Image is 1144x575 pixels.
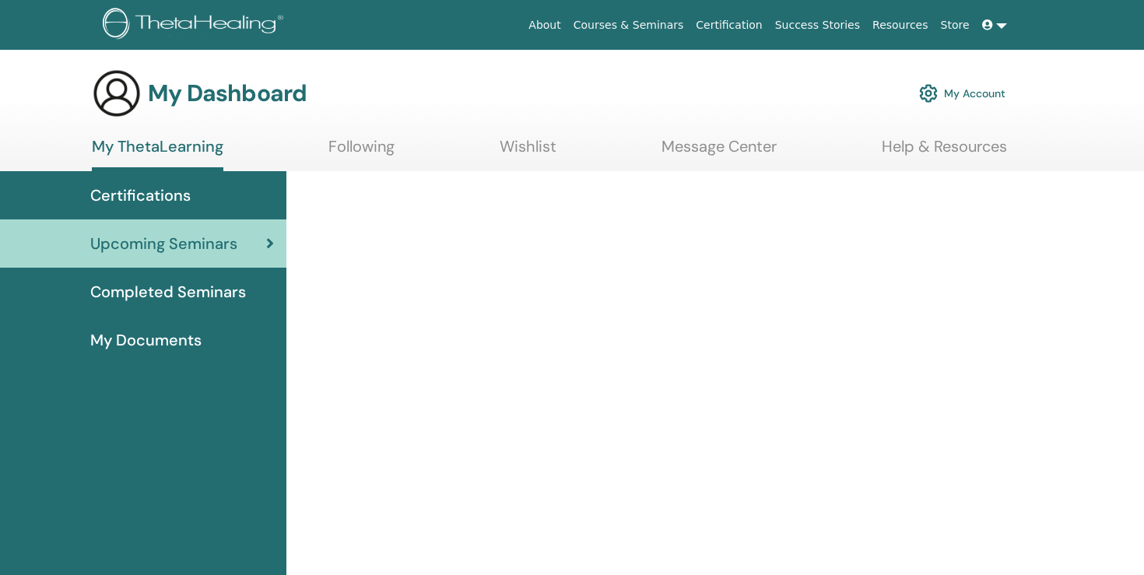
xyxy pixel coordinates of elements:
a: Certification [690,11,768,40]
a: Wishlist [500,137,556,167]
a: About [522,11,567,40]
span: My Documents [90,328,202,352]
a: Courses & Seminars [567,11,690,40]
a: Message Center [661,137,777,167]
a: Resources [866,11,935,40]
img: cog.svg [919,80,938,107]
a: My Account [919,76,1005,110]
h3: My Dashboard [148,79,307,107]
span: Upcoming Seminars [90,232,237,255]
span: Certifications [90,184,191,207]
span: Completed Seminars [90,280,246,303]
a: My ThetaLearning [92,137,223,171]
a: Following [328,137,395,167]
img: generic-user-icon.jpg [92,68,142,118]
a: Help & Resources [882,137,1007,167]
a: Success Stories [769,11,866,40]
img: logo.png [103,8,289,43]
a: Store [935,11,976,40]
